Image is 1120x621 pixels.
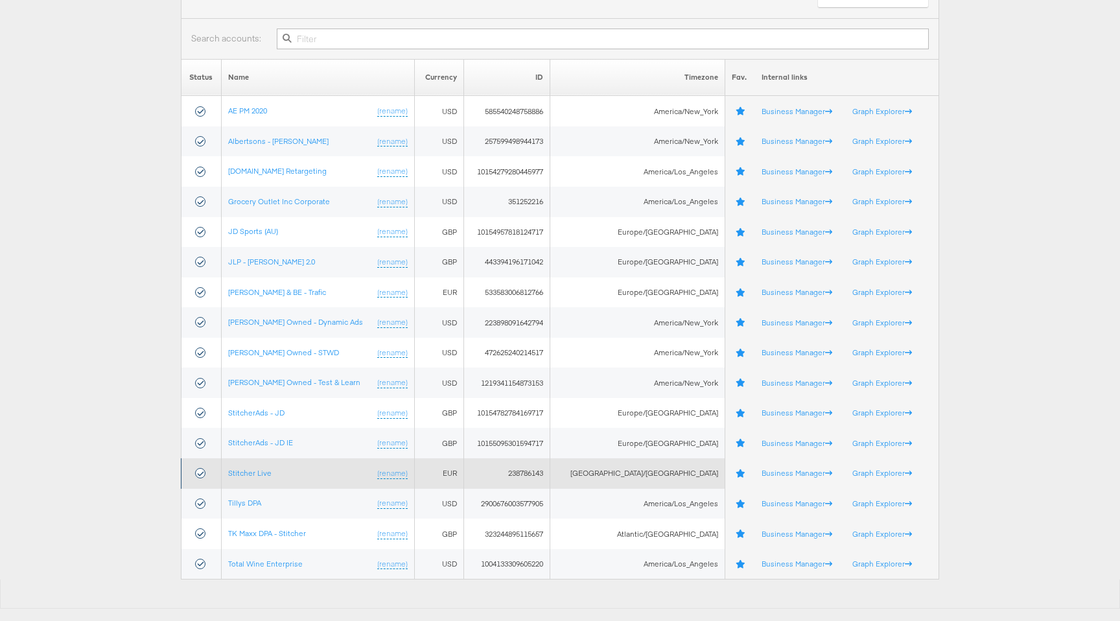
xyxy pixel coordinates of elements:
a: Business Manager [762,529,832,539]
a: (rename) [377,317,408,328]
td: Atlantic/[GEOGRAPHIC_DATA] [550,519,725,549]
a: Business Manager [762,438,832,448]
a: Graph Explorer [852,347,912,357]
a: Tillys DPA [228,498,261,508]
a: Business Manager [762,167,832,176]
a: (rename) [377,468,408,479]
td: USD [415,126,464,157]
td: 257599498944173 [464,126,550,157]
a: Graph Explorer [852,287,912,297]
a: Graph Explorer [852,468,912,478]
a: [PERSON_NAME] & BE - Trafic [228,287,326,297]
td: 1219341154873153 [464,368,550,398]
a: StitcherAds - JD IE [228,438,293,447]
a: (rename) [377,498,408,509]
td: America/New_York [550,307,725,338]
td: 10154957818124717 [464,217,550,248]
a: Graph Explorer [852,257,912,266]
td: Europe/[GEOGRAPHIC_DATA] [550,217,725,248]
td: EUR [415,277,464,308]
td: Europe/[GEOGRAPHIC_DATA] [550,398,725,428]
a: Graph Explorer [852,408,912,417]
td: GBP [415,247,464,277]
th: Name [221,59,415,96]
a: Business Manager [762,287,832,297]
a: Business Manager [762,196,832,206]
td: America/New_York [550,368,725,398]
td: USD [415,96,464,126]
td: GBP [415,217,464,248]
td: 585540248758886 [464,96,550,126]
td: America/Los_Angeles [550,156,725,187]
a: (rename) [377,166,408,177]
a: (rename) [377,106,408,117]
a: (rename) [377,347,408,358]
td: 533583006812766 [464,277,550,308]
a: Business Manager [762,559,832,568]
a: Business Manager [762,136,832,146]
a: Graph Explorer [852,227,912,237]
td: GBP [415,398,464,428]
td: 443394196171042 [464,247,550,277]
a: Business Manager [762,106,832,116]
a: Business Manager [762,468,832,478]
a: Business Manager [762,347,832,357]
a: Graph Explorer [852,196,912,206]
a: TK Maxx DPA - Stitcher [228,528,306,538]
a: Graph Explorer [852,167,912,176]
a: Graph Explorer [852,529,912,539]
td: USD [415,156,464,187]
td: America/Los_Angeles [550,489,725,519]
a: (rename) [377,438,408,449]
td: USD [415,338,464,368]
a: (rename) [377,196,408,207]
a: Grocery Outlet Inc Corporate [228,196,330,206]
td: USD [415,187,464,217]
a: (rename) [377,408,408,419]
a: [PERSON_NAME] Owned - Test & Learn [228,377,360,387]
a: Total Wine Enterprise [228,559,303,568]
td: GBP [415,428,464,458]
a: Graph Explorer [852,438,912,448]
a: Business Manager [762,378,832,388]
a: Graph Explorer [852,378,912,388]
a: (rename) [377,226,408,237]
a: Graph Explorer [852,106,912,116]
a: Albertsons - [PERSON_NAME] [228,136,329,146]
td: Europe/[GEOGRAPHIC_DATA] [550,428,725,458]
a: Graph Explorer [852,559,912,568]
a: [PERSON_NAME] Owned - STWD [228,347,339,357]
td: 238786143 [464,458,550,489]
a: Graph Explorer [852,498,912,508]
td: EUR [415,458,464,489]
td: America/New_York [550,96,725,126]
td: America/Los_Angeles [550,187,725,217]
a: StitcherAds - JD [228,408,285,417]
td: 2900676003577905 [464,489,550,519]
a: (rename) [377,136,408,147]
input: Filter [277,29,929,49]
td: America/New_York [550,126,725,157]
a: JLP - [PERSON_NAME] 2.0 [228,257,315,266]
td: Europe/[GEOGRAPHIC_DATA] [550,277,725,308]
a: Business Manager [762,408,832,417]
th: Status [181,59,222,96]
a: Business Manager [762,318,832,327]
td: USD [415,549,464,580]
td: 223898091642794 [464,307,550,338]
td: USD [415,368,464,398]
td: GBP [415,519,464,549]
a: (rename) [377,257,408,268]
td: 10154279280445977 [464,156,550,187]
td: USD [415,307,464,338]
a: (rename) [377,287,408,298]
a: (rename) [377,559,408,570]
td: America/New_York [550,338,725,368]
td: 10154782784169717 [464,398,550,428]
td: America/Los_Angeles [550,549,725,580]
a: AE PM 2020 [228,106,267,115]
th: ID [464,59,550,96]
a: [PERSON_NAME] Owned - Dynamic Ads [228,317,363,327]
td: [GEOGRAPHIC_DATA]/[GEOGRAPHIC_DATA] [550,458,725,489]
a: Business Manager [762,498,832,508]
